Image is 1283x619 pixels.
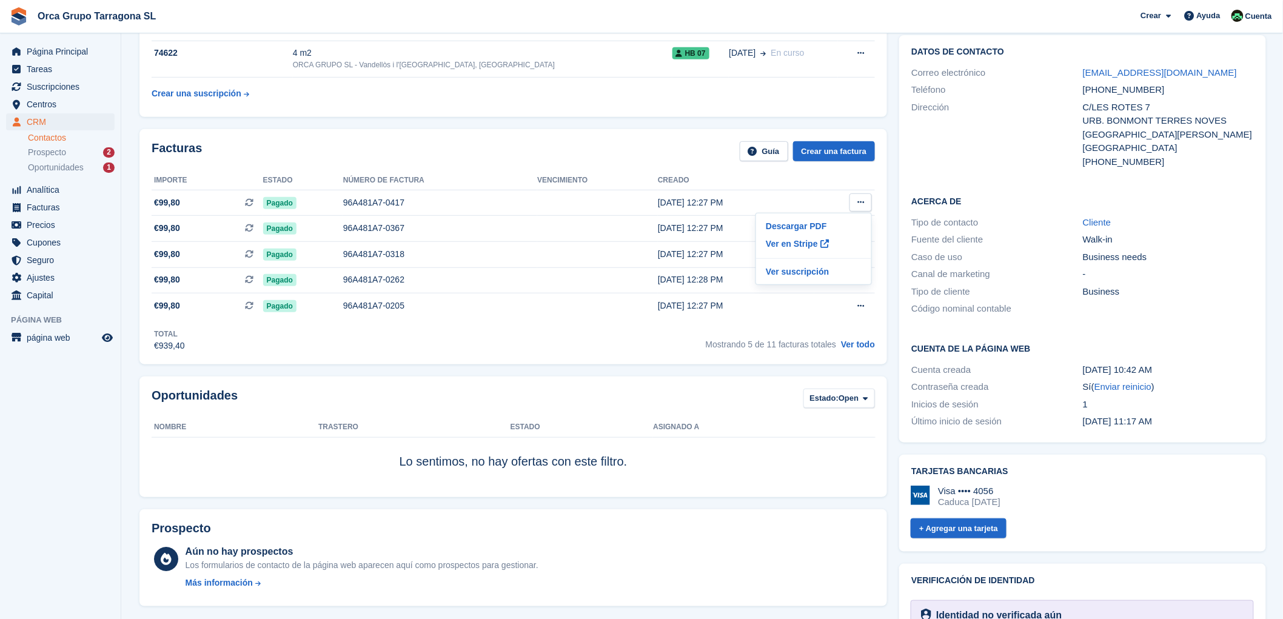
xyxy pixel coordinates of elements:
div: Contraseña creada [911,380,1083,394]
span: Crear [1141,10,1161,22]
span: Página web [11,314,121,326]
div: Total [154,329,185,340]
h2: Facturas [152,141,202,161]
a: Oportunidades 1 [28,161,115,174]
span: Seguro [27,252,99,269]
div: Fuente del cliente [911,233,1083,247]
time: 2025-03-06 10:17:26 UTC [1083,416,1153,426]
a: Más información [186,577,538,589]
h2: Datos de contacto [911,47,1254,57]
h2: Verificación de identidad [911,576,1254,586]
div: [DATE] 12:27 PM [658,196,814,209]
h2: Cuenta de la página web [911,342,1254,354]
span: Pagado [263,274,296,286]
a: menu [6,216,115,233]
span: CRM [27,113,99,130]
span: Open [839,392,859,404]
div: [DATE] 12:28 PM [658,273,814,286]
span: Centros [27,96,99,113]
div: Walk-in [1083,233,1255,247]
span: Suscripciones [27,78,99,95]
a: menu [6,78,115,95]
th: Importe [152,171,263,190]
a: menu [6,113,115,130]
th: Trastero [318,418,511,437]
a: menu [6,269,115,286]
span: Tareas [27,61,99,78]
span: €99,80 [154,299,180,312]
a: Descargar PDF [761,218,866,234]
div: 1 [1083,398,1255,412]
th: Estado [263,171,343,190]
a: Cliente [1083,217,1111,227]
div: 96A481A7-0417 [343,196,537,209]
div: Correo electrónico [911,66,1083,80]
div: Tipo de cliente [911,285,1083,299]
div: [DATE] 12:27 PM [658,222,814,235]
div: 96A481A7-0318 [343,248,537,261]
div: Código nominal contable [911,302,1083,316]
a: menu [6,199,115,216]
div: Business [1083,285,1255,299]
th: Vencimiento [537,171,658,190]
span: Prospecto [28,147,66,158]
div: Teléfono [911,83,1083,97]
h2: Oportunidades [152,389,238,411]
a: Ver suscripción [761,264,866,279]
img: Visa Logotipo [911,486,930,505]
div: 96A481A7-0367 [343,222,537,235]
span: [DATE] [729,47,755,59]
div: Último inicio de sesión [911,415,1083,429]
div: 4 m2 [293,47,672,59]
a: menu [6,252,115,269]
span: Página Principal [27,43,99,60]
a: Enviar reinicio [1094,381,1151,392]
span: página web [27,329,99,346]
div: Crear una suscripción [152,87,241,100]
span: Mostrando 5 de 11 facturas totales [706,340,837,349]
div: Más información [186,577,253,589]
a: Crear una factura [793,141,876,161]
span: Ajustes [27,269,99,286]
th: Asignado a [653,418,875,437]
a: menu [6,96,115,113]
a: menu [6,61,115,78]
div: 74622 [152,47,293,59]
div: Sí [1083,380,1255,394]
span: HB 07 [672,47,709,59]
a: Ver todo [841,340,875,349]
div: C/LES ROTES 7 [1083,101,1255,115]
div: 96A481A7-0205 [343,299,537,312]
a: [EMAIL_ADDRESS][DOMAIN_NAME] [1083,67,1237,78]
div: Caduca [DATE] [938,497,1000,507]
div: Inicios de sesión [911,398,1083,412]
span: €99,80 [154,248,180,261]
div: [PHONE_NUMBER] [1083,155,1255,169]
h2: Prospecto [152,521,211,535]
th: Estado [511,418,654,437]
a: Guía [740,141,788,161]
img: Tania [1231,10,1244,22]
a: menu [6,234,115,251]
a: menú [6,329,115,346]
div: 2 [103,147,115,158]
span: Ayuda [1197,10,1221,22]
a: Contactos [28,132,115,144]
a: menu [6,181,115,198]
span: €99,80 [154,196,180,209]
div: 96A481A7-0262 [343,273,537,286]
span: €99,80 [154,222,180,235]
div: [DATE] 12:27 PM [658,299,814,312]
span: Oportunidades [28,162,84,173]
img: stora-icon-8386f47178a22dfd0bd8f6a31ec36ba5ce8667c1dd55bd0f319d3a0aa187defe.svg [10,7,28,25]
h2: Acerca de [911,195,1254,207]
a: Prospecto 2 [28,146,115,159]
span: Pagado [263,197,296,209]
div: [GEOGRAPHIC_DATA] [1083,141,1255,155]
div: ORCA GRUPO SL - Vandellòs i l'[GEOGRAPHIC_DATA], [GEOGRAPHIC_DATA] [293,59,672,70]
a: menu [6,43,115,60]
div: URB. BONMONT TERRES NOVES [1083,114,1255,128]
a: + Agregar una tarjeta [911,518,1007,538]
a: Vista previa de la tienda [100,330,115,345]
